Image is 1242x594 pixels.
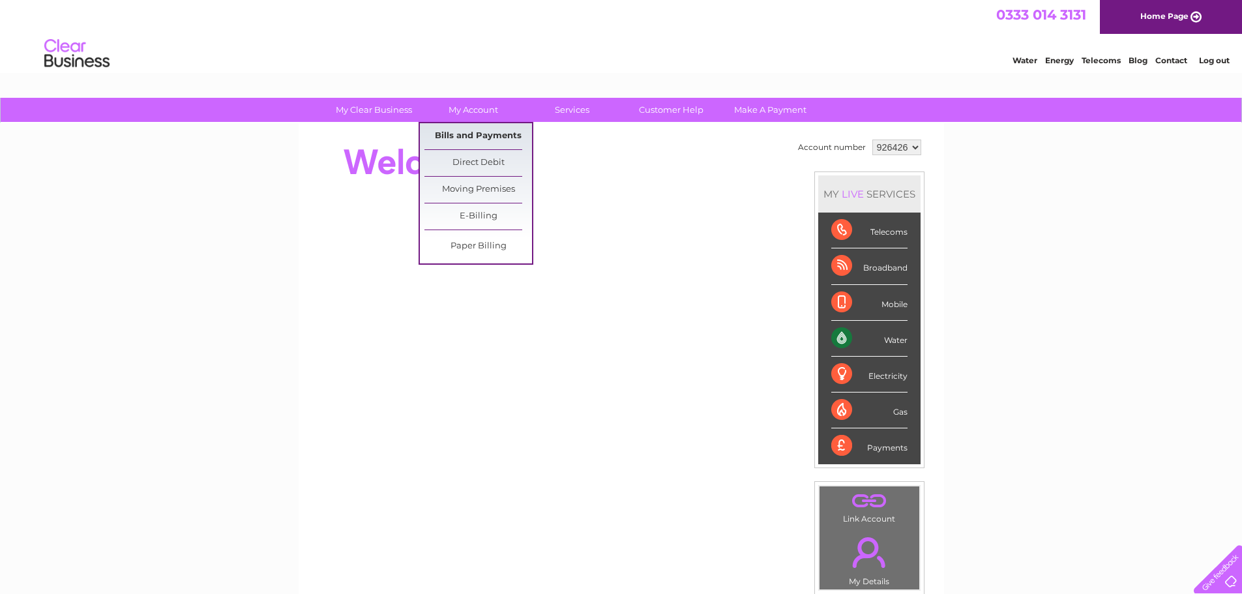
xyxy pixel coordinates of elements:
[823,529,916,575] a: .
[831,248,908,284] div: Broadband
[996,7,1086,23] a: 0333 014 3131
[424,177,532,203] a: Moving Premises
[823,490,916,512] a: .
[320,98,428,122] a: My Clear Business
[1155,55,1187,65] a: Contact
[1129,55,1147,65] a: Blog
[831,321,908,357] div: Water
[831,357,908,393] div: Electricity
[831,285,908,321] div: Mobile
[1082,55,1121,65] a: Telecoms
[424,233,532,260] a: Paper Billing
[831,428,908,464] div: Payments
[1045,55,1074,65] a: Energy
[1199,55,1230,65] a: Log out
[819,526,920,590] td: My Details
[424,150,532,176] a: Direct Debit
[839,188,866,200] div: LIVE
[831,213,908,248] div: Telecoms
[518,98,626,122] a: Services
[419,98,527,122] a: My Account
[795,136,869,158] td: Account number
[424,123,532,149] a: Bills and Payments
[314,7,930,63] div: Clear Business is a trading name of Verastar Limited (registered in [GEOGRAPHIC_DATA] No. 3667643...
[1013,55,1037,65] a: Water
[617,98,725,122] a: Customer Help
[831,393,908,428] div: Gas
[424,203,532,230] a: E-Billing
[717,98,824,122] a: Make A Payment
[819,486,920,527] td: Link Account
[44,34,110,74] img: logo.png
[818,175,921,213] div: MY SERVICES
